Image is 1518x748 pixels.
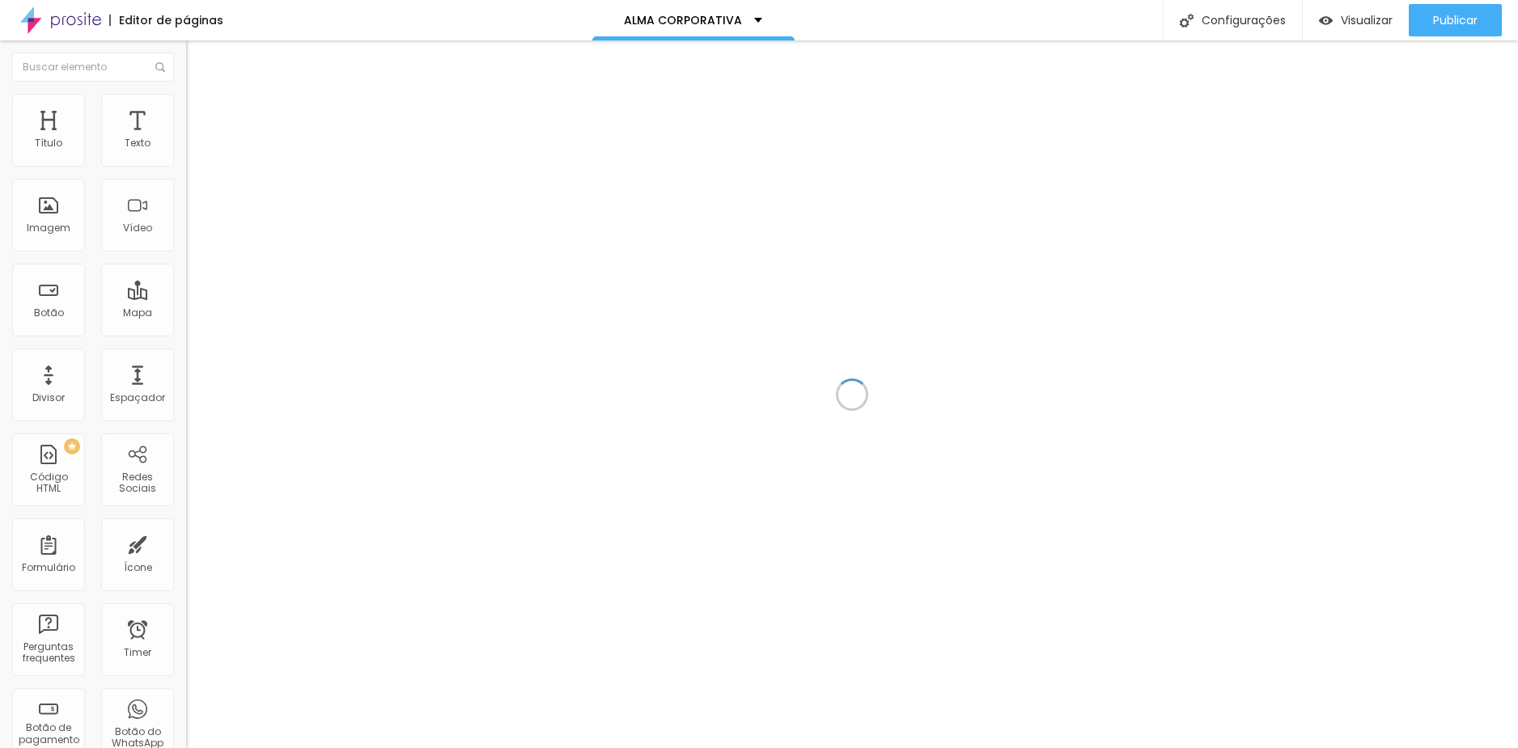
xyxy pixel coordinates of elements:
div: Vídeo [123,222,152,234]
div: Texto [125,137,151,149]
img: view-1.svg [1319,14,1333,27]
div: Perguntas frequentes [16,641,80,665]
div: Timer [124,647,151,658]
img: Icone [1180,14,1194,27]
div: Mapa [123,307,152,319]
img: Icone [155,62,165,72]
div: Espaçador [110,392,165,404]
div: Botão [34,307,64,319]
span: Visualizar [1341,14,1393,27]
p: ALMA CORPORATIVA [624,15,742,26]
div: Botão de pagamento [16,722,80,746]
div: Editor de páginas [109,15,223,26]
div: Divisor [32,392,65,404]
div: Ícone [124,562,152,573]
div: Formulário [22,562,75,573]
button: Visualizar [1303,4,1409,36]
input: Buscar elemento [12,53,174,82]
div: Redes Sociais [105,471,169,495]
span: Publicar [1433,14,1478,27]
div: Imagem [27,222,70,234]
div: Título [35,137,62,149]
button: Publicar [1409,4,1502,36]
div: Código HTML [16,471,80,495]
